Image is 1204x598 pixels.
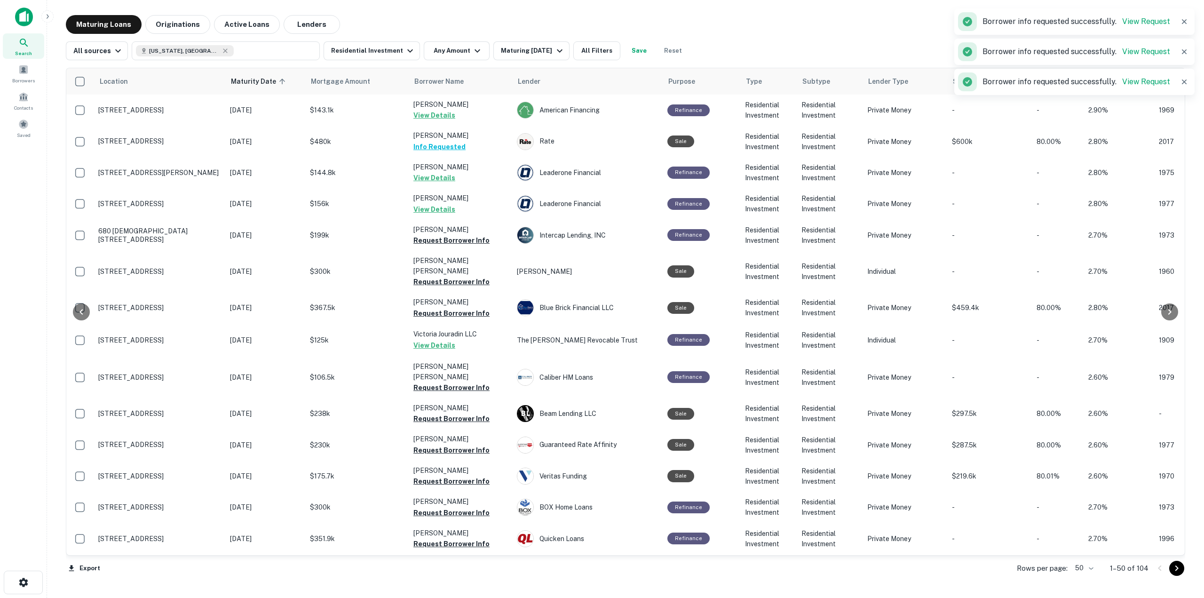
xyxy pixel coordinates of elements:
[12,77,35,84] span: Borrowers
[1088,266,1149,277] p: 2.70%
[98,267,221,276] p: [STREET_ADDRESS]
[413,193,507,203] p: [PERSON_NAME]
[801,261,858,282] p: Residential Investment
[867,167,943,178] p: Private Money
[1088,303,1149,313] p: 2.80%
[413,445,490,456] button: Request Borrower Info
[1037,231,1039,239] span: -
[3,33,44,59] a: Search
[1088,440,1149,450] p: 2.60%
[73,45,124,56] div: All sources
[952,335,1027,345] p: -
[230,471,301,481] p: [DATE]
[413,329,507,339] p: Victoria Jouradin LLC
[867,372,943,383] p: Private Money
[517,437,533,453] img: picture
[305,68,409,95] th: Mortgage Amount
[413,476,490,487] button: Request Borrower Info
[413,130,507,141] p: [PERSON_NAME]
[230,266,301,277] p: [DATE]
[310,534,404,544] p: $351.9k
[863,68,947,95] th: Lender Type
[3,88,44,113] a: Contacts
[66,15,142,34] button: Maturing Loans
[667,136,694,147] div: Sale
[98,534,221,543] p: [STREET_ADDRESS]
[310,471,404,481] p: $175.7k
[867,105,943,115] p: Private Money
[310,408,404,419] p: $238k
[517,266,658,277] p: [PERSON_NAME]
[3,61,44,86] div: Borrowers
[952,136,1027,147] p: $600k
[801,367,858,388] p: Residential Investment
[311,76,382,87] span: Mortgage Amount
[98,227,221,244] p: 680 [DEMOGRAPHIC_DATA][STREET_ADDRESS]
[310,303,404,313] p: $367.5k
[573,41,620,60] button: All Filters
[409,68,512,95] th: Borrower Name
[663,68,740,95] th: Purpose
[867,408,943,419] p: Private Money
[94,68,225,95] th: Location
[745,193,792,214] p: Residential Investment
[1088,335,1149,345] p: 2.70%
[745,435,792,455] p: Residential Investment
[517,195,658,212] div: Leaderone Financial
[1088,534,1149,544] p: 2.70%
[667,470,694,482] div: Sale
[745,528,792,549] p: Residential Investment
[413,434,507,444] p: [PERSON_NAME]
[667,167,710,178] div: This loan purpose was for refinancing
[1088,105,1149,115] p: 2.90%
[1037,441,1061,449] span: 80.00%
[413,224,507,235] p: [PERSON_NAME]
[413,99,507,110] p: [PERSON_NAME]
[230,136,301,147] p: [DATE]
[413,340,455,351] button: View Details
[952,266,1027,277] p: -
[952,199,1027,209] p: -
[517,531,533,547] img: picture
[1037,410,1061,417] span: 80.00%
[517,134,533,150] img: picture
[98,199,221,208] p: [STREET_ADDRESS]
[1071,561,1095,575] div: 50
[517,227,658,244] div: Intercap Lending, INC
[310,335,404,345] p: $125k
[132,41,320,60] button: [US_STATE], [GEOGRAPHIC_DATA]
[801,162,858,183] p: Residential Investment
[66,561,103,575] button: Export
[1169,561,1184,576] button: Go to next page
[413,528,507,538] p: [PERSON_NAME]
[310,230,404,240] p: $199k
[1037,374,1039,381] span: -
[517,335,658,345] p: The [PERSON_NAME] Revocable Trust
[745,466,792,486] p: Residential Investment
[413,110,455,121] button: View Details
[512,68,663,95] th: Lender
[413,465,507,476] p: [PERSON_NAME]
[413,308,490,319] button: Request Borrower Info
[1037,503,1039,511] span: -
[1037,535,1039,542] span: -
[952,534,1027,544] p: -
[310,167,404,178] p: $144.8k
[947,68,1032,95] th: Sale Amount
[1037,138,1061,145] span: 80.00%
[413,297,507,307] p: [PERSON_NAME]
[98,373,221,382] p: [STREET_ADDRESS]
[867,303,943,313] p: Private Money
[801,497,858,518] p: Residential Investment
[230,199,301,209] p: [DATE]
[667,229,710,241] div: This loan purpose was for refinancing
[1088,199,1149,209] p: 2.80%
[149,47,220,55] span: [US_STATE], [GEOGRAPHIC_DATA]
[517,369,658,386] div: Caliber HM Loans
[493,41,569,60] button: Maturing [DATE]
[745,330,792,351] p: Residential Investment
[517,405,658,422] div: Beam Lending LLC
[624,41,654,60] button: Save your search to get updates of matches that match your search criteria.
[745,497,792,518] p: Residential Investment
[1037,472,1060,480] span: 80.01%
